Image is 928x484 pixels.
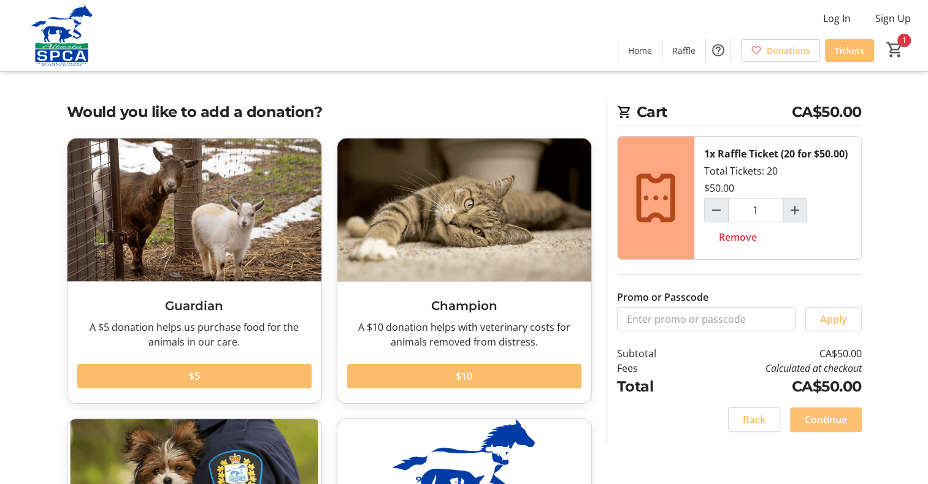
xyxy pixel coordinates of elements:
button: Help [706,38,731,62]
td: CA$50.00 [688,376,861,398]
div: Total Tickets: 20 [694,137,861,259]
button: $5 [77,364,312,388]
button: Back [728,407,780,432]
span: Continue [805,412,847,427]
label: Promo or Passcode [617,290,708,304]
h2: Cart [617,101,862,126]
span: Raffle [672,44,696,57]
span: Home [628,44,652,57]
span: $5 [189,369,200,384]
button: Remove [704,225,772,249]
h3: Guardian [77,297,312,315]
span: Log In [823,11,851,26]
h3: Champion [347,297,581,315]
span: Remove [719,230,757,244]
button: Increment by one [783,199,807,222]
button: Log In [813,9,861,28]
span: Sign Up [875,11,911,26]
td: Fees [617,361,688,376]
button: Decrement by one [705,199,728,222]
button: Sign Up [865,9,921,28]
div: 1x Raffle Ticket (20 for $50.00) [704,146,848,161]
button: Cart [884,39,906,61]
h2: Would you like to add a donation? [67,101,592,123]
input: Enter promo or passcode [617,307,796,331]
input: Raffle Ticket (20 for $50.00) Quantity [728,198,783,222]
img: Champion [337,138,591,281]
span: Tickets [835,44,864,57]
button: $10 [347,364,581,388]
span: Back [743,412,765,427]
a: Donations [741,39,820,62]
button: Continue [790,407,862,432]
span: $10 [456,369,472,384]
td: Subtotal [617,346,688,361]
td: Total [617,376,688,398]
div: A $10 donation helps with veterinary costs for animals removed from distress. [347,320,581,349]
span: Donations [767,44,810,57]
div: $50.00 [704,181,734,195]
a: Tickets [825,39,874,62]
img: Alberta SPCA's Logo [7,5,117,66]
button: Apply [805,307,862,331]
span: CA$50.00 [792,101,862,123]
td: Calculated at checkout [688,361,861,376]
a: Raffle [662,39,705,62]
span: Apply [820,312,847,327]
img: Guardian [67,138,321,281]
a: Home [618,39,662,62]
div: A $5 donation helps us purchase food for the animals in our care. [77,320,312,349]
td: CA$50.00 [688,346,861,361]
